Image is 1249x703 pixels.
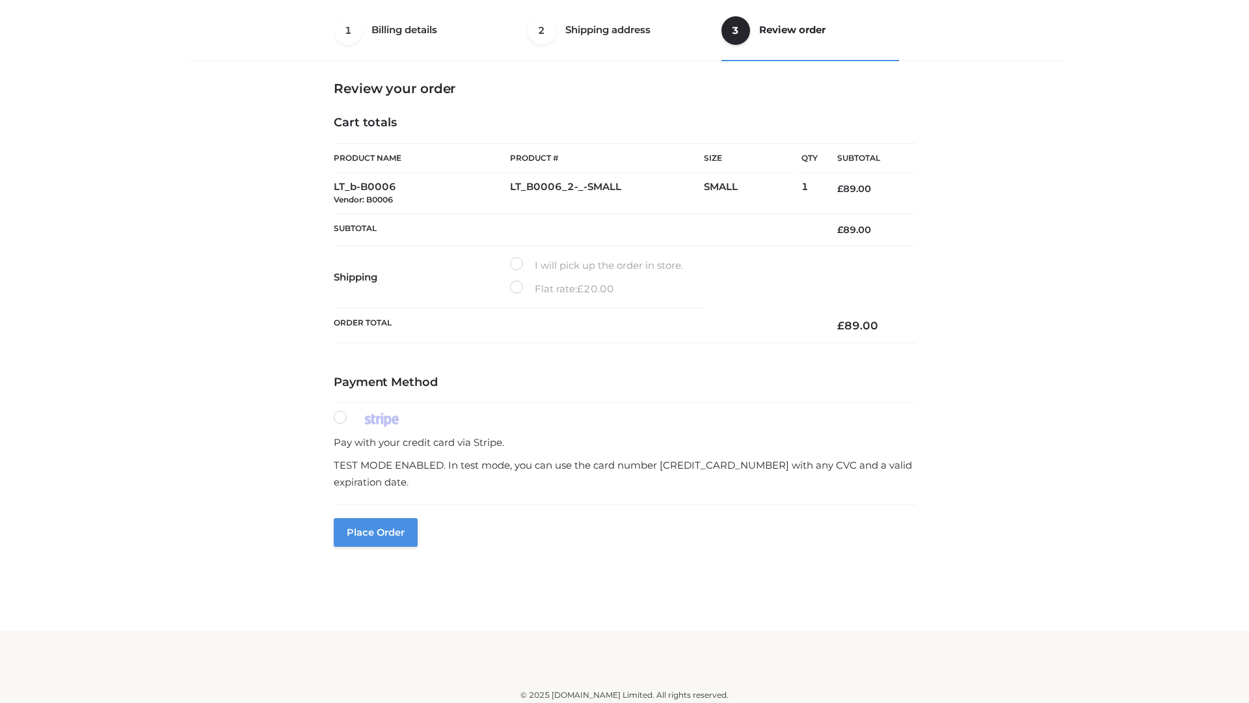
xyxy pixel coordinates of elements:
span: £ [577,283,584,295]
h3: Review your order [334,81,915,96]
h4: Cart totals [334,116,915,130]
p: TEST MODE ENABLED. In test mode, you can use the card number [CREDIT_CARD_NUMBER] with any CVC an... [334,457,915,490]
small: Vendor: B0006 [334,195,393,204]
th: Qty [801,143,818,173]
th: Subtotal [334,214,818,245]
bdi: 89.00 [837,183,871,195]
button: Place order [334,518,418,547]
th: Shipping [334,246,510,309]
h4: Payment Method [334,376,915,390]
td: SMALL [704,173,801,214]
span: £ [837,319,844,332]
div: © 2025 [DOMAIN_NAME] Limited. All rights reserved. [193,689,1056,702]
th: Product # [510,143,704,173]
td: LT_b-B0006 [334,173,510,214]
bdi: 20.00 [577,283,614,295]
th: Order Total [334,309,818,343]
bdi: 89.00 [837,224,871,236]
td: 1 [801,173,818,214]
label: Flat rate: [510,281,614,297]
th: Product Name [334,143,510,173]
th: Subtotal [818,144,915,173]
label: I will pick up the order in store. [510,257,683,274]
td: LT_B0006_2-_-SMALL [510,173,704,214]
bdi: 89.00 [837,319,878,332]
p: Pay with your credit card via Stripe. [334,434,915,451]
span: £ [837,183,843,195]
th: Size [704,144,795,173]
span: £ [837,224,843,236]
